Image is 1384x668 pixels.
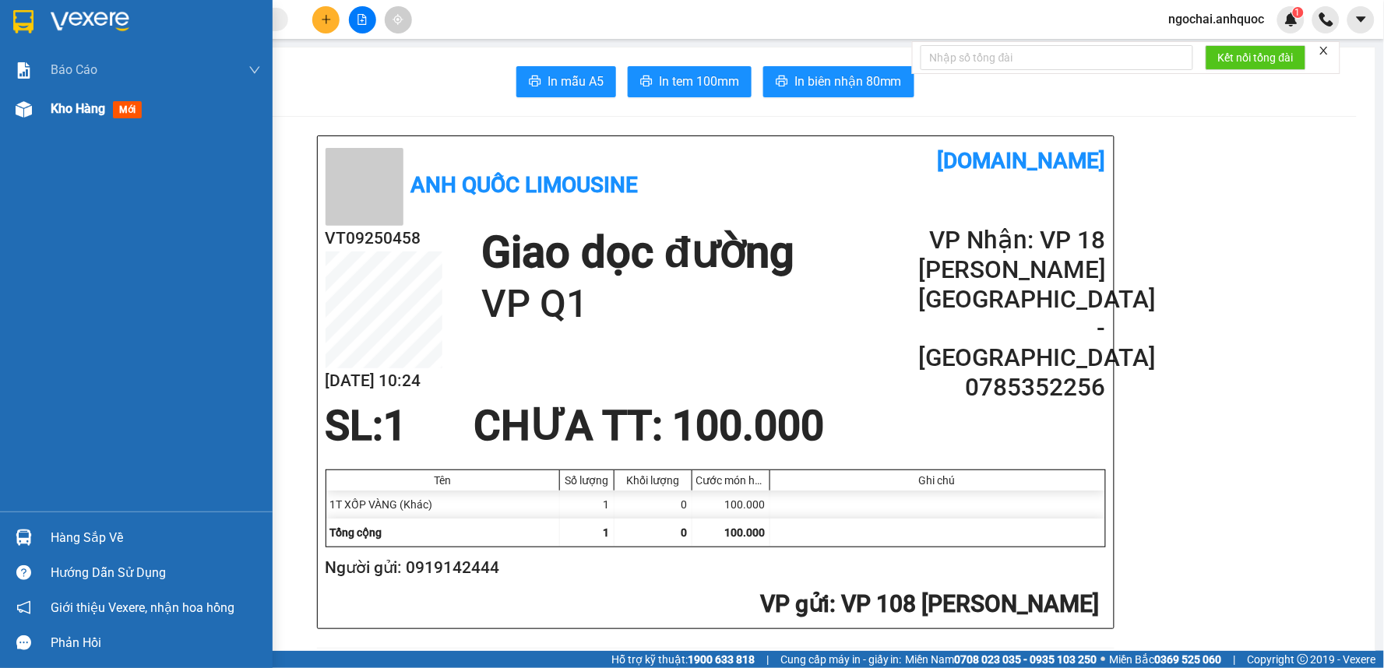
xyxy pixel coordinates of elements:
[938,148,1106,174] b: [DOMAIN_NAME]
[16,101,32,118] img: warehouse-icon
[1284,12,1298,26] img: icon-new-feature
[411,172,639,198] b: Anh Quốc Limousine
[481,226,794,280] h1: Giao dọc đường
[763,66,914,97] button: printerIn biên nhận 80mm
[464,403,834,449] div: CHƯA TT : 100.000
[51,561,261,585] div: Hướng dẫn sử dụng
[1298,654,1308,665] span: copyright
[615,490,692,519] div: 0
[326,555,1100,581] h2: Người gửi: 0919142444
[692,490,770,519] div: 100.000
[16,565,31,580] span: question-circle
[921,45,1193,70] input: Nhập số tổng đài
[688,653,755,666] strong: 1900 633 818
[548,72,604,91] span: In mẫu A5
[1155,653,1222,666] strong: 0369 525 060
[955,653,1097,666] strong: 0708 023 035 - 0935 103 250
[149,13,307,107] div: VP 18 [PERSON_NAME][GEOGRAPHIC_DATA] - [GEOGRAPHIC_DATA]
[604,526,610,539] span: 1
[1319,45,1329,56] span: close
[1293,7,1304,18] sup: 1
[321,14,332,25] span: plus
[481,280,794,329] h1: VP Q1
[640,75,653,90] span: printer
[1157,9,1277,29] span: ngochai.anhquoc
[13,10,33,33] img: logo-vxr
[1347,6,1375,33] button: caret-down
[13,15,37,31] span: Gửi:
[385,6,412,33] button: aim
[51,526,261,550] div: Hàng sắp về
[1295,7,1301,18] span: 1
[13,51,138,72] div: 0919142444
[1234,651,1236,668] span: |
[1101,656,1106,663] span: ⚪️
[618,474,688,487] div: Khối lượng
[564,474,610,487] div: Số lượng
[326,368,442,394] h2: [DATE] 10:24
[780,651,902,668] span: Cung cấp máy in - giấy in:
[681,526,688,539] span: 0
[326,402,384,450] span: SL:
[13,13,138,51] div: VP 108 [PERSON_NAME]
[516,66,616,97] button: printerIn mẫu A5
[696,474,766,487] div: Cước món hàng
[1354,12,1368,26] span: caret-down
[611,651,755,668] span: Hỗ trợ kỹ thuật:
[51,631,261,655] div: Phản hồi
[149,107,307,128] div: 0785352256
[149,15,186,31] span: Nhận:
[560,490,615,519] div: 1
[248,64,261,76] span: down
[918,226,1105,373] h2: VP Nhận: VP 18 [PERSON_NAME][GEOGRAPHIC_DATA] - [GEOGRAPHIC_DATA]
[326,490,560,519] div: 1T XỐP VÀNG (Khác)
[113,101,142,118] span: mới
[794,72,902,91] span: In biên nhận 80mm
[16,529,32,546] img: warehouse-icon
[326,589,1100,621] h2: : VP 108 [PERSON_NAME]
[51,101,105,116] span: Kho hàng
[384,402,407,450] span: 1
[357,14,368,25] span: file-add
[312,6,340,33] button: plus
[1319,12,1333,26] img: phone-icon
[725,526,766,539] span: 100.000
[1206,45,1306,70] button: Kết nối tổng đài
[776,75,788,90] span: printer
[918,373,1105,403] h2: 0785352256
[51,598,234,617] span: Giới thiệu Vexere, nhận hoa hồng
[659,72,739,91] span: In tem 100mm
[1218,49,1294,66] span: Kết nối tổng đài
[51,60,97,79] span: Báo cáo
[330,474,555,487] div: Tên
[16,62,32,79] img: solution-icon
[906,651,1097,668] span: Miền Nam
[628,66,752,97] button: printerIn tem 100mm
[349,6,376,33] button: file-add
[761,590,830,617] span: VP gửi
[16,635,31,650] span: message
[326,226,442,251] h2: VT09250458
[529,75,541,90] span: printer
[766,651,769,668] span: |
[393,14,403,25] span: aim
[16,600,31,615] span: notification
[330,526,382,539] span: Tổng cộng
[774,474,1101,487] div: Ghi chú
[1110,651,1222,668] span: Miền Bắc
